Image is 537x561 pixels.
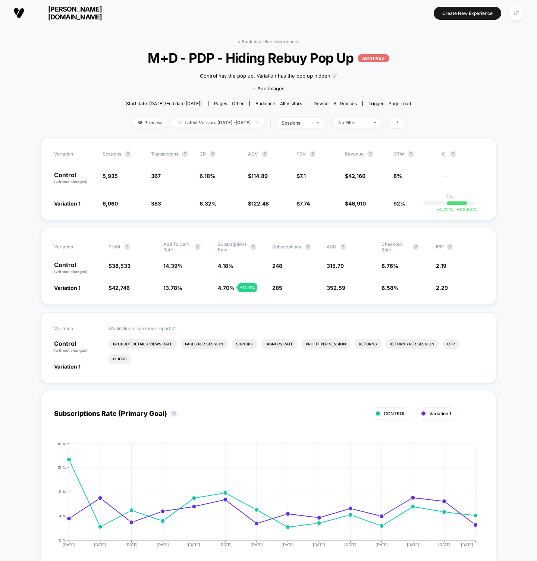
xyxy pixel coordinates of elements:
button: ? [171,411,177,417]
button: ? [195,244,201,250]
span: 2.19 [436,263,446,269]
img: end [374,122,376,123]
span: $ [296,173,306,179]
span: 42,166 [348,173,365,179]
span: 285 [272,285,282,291]
span: Variation [54,151,95,157]
span: + Add Images [252,85,285,91]
span: Variation 1 [429,411,451,416]
p: Control [54,341,101,353]
img: Visually logo [13,7,25,19]
tspan: [DATE] [251,542,263,547]
span: 6.32 % [200,200,217,207]
span: $ [345,173,365,179]
p: | [449,200,450,205]
span: Preview [132,117,167,128]
span: -4.72 % [437,207,453,212]
span: 38,533 [112,263,131,269]
span: 6.58 % [381,285,399,291]
li: Signups [232,339,257,349]
button: ? [305,244,311,250]
button: Create New Experience [434,7,501,20]
tspan: [DATE] [376,542,388,547]
span: (without changes) [54,179,88,184]
li: Returns Per Session [385,339,439,349]
button: ? [367,151,373,157]
tspan: [DATE] [313,542,325,547]
p: Control [54,172,95,185]
button: LF [507,6,526,21]
tspan: 8 % [59,489,66,494]
p: Would like to see more reports? [109,326,483,331]
li: Ctr [443,339,459,349]
span: Variation [54,326,95,331]
span: Variation [54,241,95,253]
span: 7.74 [300,200,310,207]
button: ? [447,244,453,250]
div: Pages: [214,101,244,106]
span: 46,910 [348,200,366,207]
span: + [457,207,460,212]
span: Sessions [103,151,121,157]
div: Audience: [255,101,302,106]
button: ? [125,151,131,157]
span: 352.59 [327,285,345,291]
tspan: [DATE] [438,542,450,547]
span: Page Load [389,101,411,106]
a: < Back to all live experiences [238,39,299,44]
span: 315.79 [327,263,344,269]
span: All Visitors [280,101,302,106]
li: Clicks [109,354,131,364]
span: 8% [393,173,402,179]
span: 248 [272,263,282,269]
span: 32.94 % [453,207,477,212]
li: Product Details Views Rate [109,339,177,349]
button: ? [210,151,216,157]
span: Latest Version: [DATE] - [DATE] [171,117,264,128]
tspan: [DATE] [282,542,294,547]
button: ? [124,244,130,250]
span: | [268,117,276,128]
span: Variation 1 [54,285,81,291]
button: ? [182,151,188,157]
span: CR [200,151,206,157]
button: ? [340,244,346,250]
button: ? [310,151,315,157]
span: (without changes) [54,269,88,274]
span: [PERSON_NAME][DOMAIN_NAME] [30,5,120,21]
span: AOV [248,151,258,157]
div: SUBSCRIPTIONS_RATE [47,442,475,554]
span: Transactions [151,151,178,157]
tspan: 4 % [59,514,66,518]
span: 383 [151,200,161,207]
button: ? [262,151,268,157]
span: --- [442,174,483,185]
span: 42,746 [112,285,130,291]
span: $ [109,285,130,291]
tspan: [DATE] [407,542,419,547]
p: 0% [446,194,453,200]
tspan: [DATE] [94,542,106,547]
span: Subscriptions Rate [218,241,246,253]
div: sessions [282,120,311,126]
span: PSV [296,151,306,157]
p: Control [54,262,101,275]
tspan: [DATE] [157,542,169,547]
span: 6,060 [103,200,118,207]
span: 4.70 % [218,285,235,291]
span: all devices [333,101,357,106]
span: 6.18 % [200,173,215,179]
span: $ [296,200,310,207]
div: Trigger: [368,101,411,106]
span: Device: [308,101,362,106]
span: 7.1 [300,173,306,179]
span: IPP [436,244,443,250]
span: Control has the pop up. Variation has the pop up hidden [200,72,330,80]
span: CONTROL [384,411,406,416]
button: ? [450,151,456,157]
span: Add To Cart Rate [163,241,191,253]
tspan: [DATE] [188,542,200,547]
div: + 12.5 % [238,283,257,292]
img: end [317,122,320,123]
span: Variation 1 [54,200,81,207]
